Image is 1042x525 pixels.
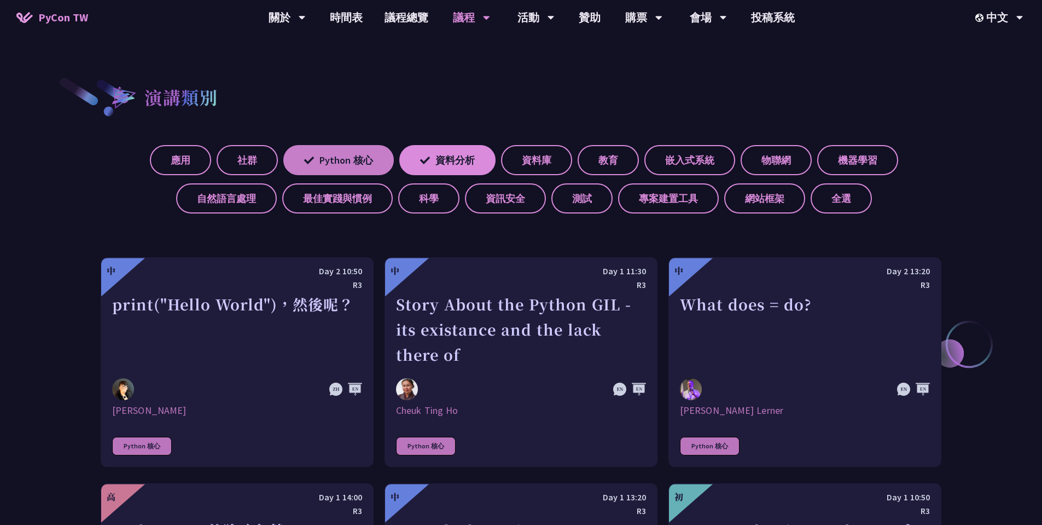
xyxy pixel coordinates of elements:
label: 資料分析 [399,145,496,175]
div: 中 [674,264,683,278]
a: PyCon TW [5,4,99,31]
label: 最佳實踐與慣例 [282,183,393,214]
label: 網站框架 [724,183,805,214]
div: Day 1 11:30 [396,264,646,278]
div: R3 [680,278,930,292]
h2: 演講類別 [144,84,218,110]
div: Day 1 10:50 [680,491,930,504]
label: 全選 [811,183,872,214]
div: Python 核心 [112,437,172,455]
span: PyCon TW [38,9,88,26]
div: 中 [391,491,399,504]
label: 資料庫 [501,145,572,175]
label: 教育 [578,145,639,175]
label: 測試 [551,183,613,214]
label: 專案建置工具 [618,183,719,214]
div: R3 [112,504,362,518]
div: 中 [107,264,115,278]
div: Day 2 10:50 [112,264,362,278]
div: Python 核心 [396,437,456,455]
label: 科學 [398,183,459,214]
label: 資訊安全 [465,183,546,214]
div: [PERSON_NAME] [112,404,362,417]
label: 社群 [217,145,278,175]
div: Day 2 13:20 [680,264,930,278]
img: Home icon of PyCon TW 2025 [16,12,33,23]
label: 嵌入式系統 [644,145,735,175]
div: 高 [107,491,115,504]
div: Day 1 14:00 [112,491,362,504]
div: Cheuk Ting Ho [396,404,646,417]
div: 初 [674,491,683,504]
label: 機器學習 [817,145,898,175]
label: 自然語言處理 [176,183,277,214]
div: R3 [680,504,930,518]
div: What does = do? [680,292,930,367]
img: Locale Icon [975,14,986,22]
label: 物聯網 [741,145,812,175]
div: [PERSON_NAME] Lerner [680,404,930,417]
div: Python 核心 [680,437,740,455]
img: heading-bullet [101,76,144,118]
img: Cheuk Ting Ho [396,378,418,400]
a: 中 Day 2 13:20 R3 What does = do? Reuven M. Lerner [PERSON_NAME] Lerner Python 核心 [668,257,941,467]
img: 高見龍 [112,378,134,400]
label: 應用 [150,145,211,175]
label: Python 核心 [283,145,394,175]
div: print("Hello World")，然後呢？ [112,292,362,367]
div: 中 [391,264,399,278]
div: Day 1 13:20 [396,491,646,504]
a: 中 Day 2 10:50 R3 print("Hello World")，然後呢？ 高見龍 [PERSON_NAME] Python 核心 [101,257,374,467]
div: R3 [396,504,646,518]
a: 中 Day 1 11:30 R3 Story About the Python GIL - its existance and the lack there of Cheuk Ting Ho C... [385,257,657,467]
div: Story About the Python GIL - its existance and the lack there of [396,292,646,367]
div: R3 [112,278,362,292]
div: R3 [396,278,646,292]
img: Reuven M. Lerner [680,378,702,402]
